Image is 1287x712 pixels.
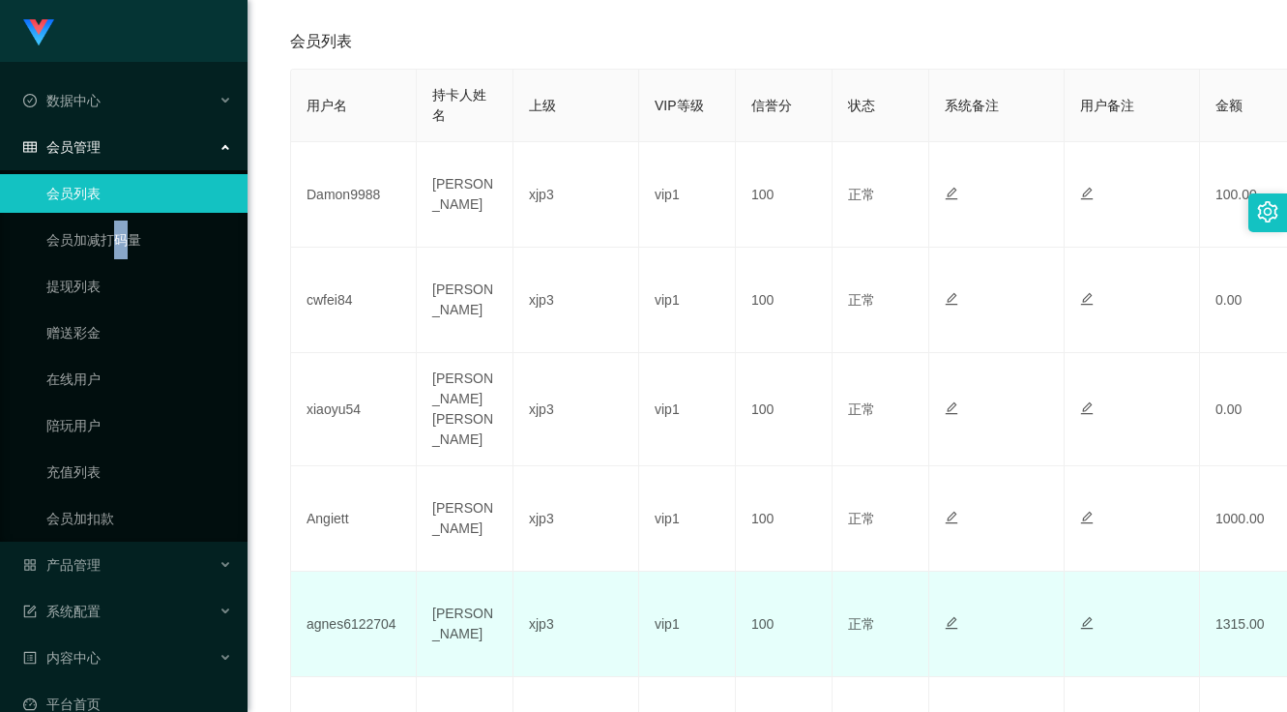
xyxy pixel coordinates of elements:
td: [PERSON_NAME] [417,142,513,248]
i: 图标: edit [945,292,958,306]
span: 持卡人姓名 [432,87,486,123]
td: Angiett [291,466,417,572]
td: vip1 [639,142,736,248]
i: 图标: appstore-o [23,558,37,572]
span: 会员列表 [290,30,352,53]
i: 图标: edit [945,401,958,415]
a: 充值列表 [46,453,232,491]
i: 图标: setting [1257,201,1278,222]
i: 图标: edit [945,511,958,524]
span: 正常 [848,616,875,632]
a: 赠送彩金 [46,313,232,352]
td: [PERSON_NAME] [417,466,513,572]
span: 状态 [848,98,875,113]
span: 用户备注 [1080,98,1134,113]
span: 产品管理 [23,557,101,573]
span: 用户名 [307,98,347,113]
i: 图标: table [23,140,37,154]
span: 内容中心 [23,650,101,666]
span: 系统配置 [23,604,101,619]
span: 正常 [848,401,875,417]
span: 正常 [848,511,875,526]
img: logo.9652507e.png [23,19,54,46]
td: [PERSON_NAME] [417,572,513,677]
td: xjp3 [513,353,639,466]
i: 图标: edit [1080,292,1094,306]
span: VIP等级 [655,98,704,113]
td: agnes6122704 [291,572,417,677]
td: vip1 [639,248,736,353]
span: 金额 [1215,98,1243,113]
span: 正常 [848,292,875,308]
td: [PERSON_NAME] [PERSON_NAME] [417,353,513,466]
td: 100 [736,353,833,466]
a: 提现列表 [46,267,232,306]
span: 系统备注 [945,98,999,113]
span: 信誉分 [751,98,792,113]
td: 100 [736,466,833,572]
i: 图标: edit [945,187,958,200]
a: 会员加减打码量 [46,221,232,259]
i: 图标: form [23,605,37,618]
i: 图标: edit [945,616,958,630]
td: xjp3 [513,466,639,572]
a: 陪玩用户 [46,406,232,445]
td: xjp3 [513,572,639,677]
a: 会员列表 [46,174,232,213]
td: 100 [736,572,833,677]
i: 图标: edit [1080,616,1094,630]
i: 图标: edit [1080,187,1094,200]
td: vip1 [639,572,736,677]
td: xjp3 [513,248,639,353]
td: 100 [736,142,833,248]
td: [PERSON_NAME] [417,248,513,353]
i: 图标: check-circle-o [23,94,37,107]
td: vip1 [639,353,736,466]
i: 图标: edit [1080,511,1094,524]
td: cwfei84 [291,248,417,353]
td: xjp3 [513,142,639,248]
span: 数据中心 [23,93,101,108]
i: 图标: profile [23,651,37,665]
i: 图标: edit [1080,401,1094,415]
td: Damon9988 [291,142,417,248]
span: 上级 [529,98,556,113]
td: vip1 [639,466,736,572]
a: 会员加扣款 [46,499,232,538]
td: 100 [736,248,833,353]
td: xiaoyu54 [291,353,417,466]
span: 正常 [848,187,875,202]
span: 会员管理 [23,139,101,155]
a: 在线用户 [46,360,232,399]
